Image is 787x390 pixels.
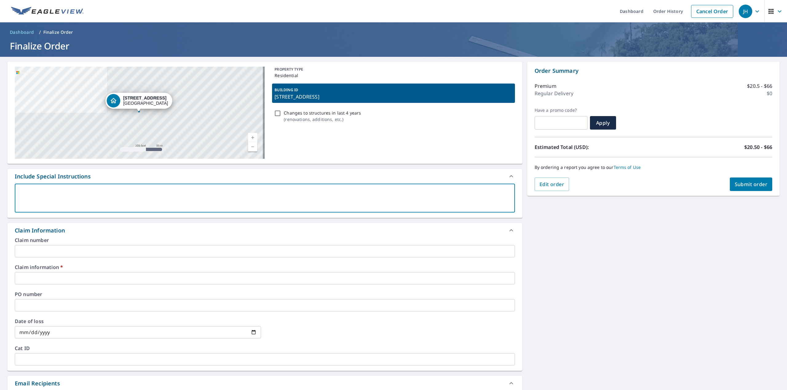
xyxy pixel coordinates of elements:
p: Finalize Order [43,29,73,35]
img: EV Logo [11,7,84,16]
label: Date of loss [15,319,261,324]
h1: Finalize Order [7,40,780,52]
span: Dashboard [10,29,34,35]
div: Include Special Instructions [15,172,91,181]
p: Changes to structures in last 4 years [284,110,361,116]
p: Regular Delivery [535,90,573,97]
p: Estimated Total (USD): [535,143,654,151]
button: Apply [590,116,616,130]
p: BUILDING ID [275,87,298,92]
p: Residential [275,72,512,79]
label: Have a promo code? [535,107,587,113]
p: PROPERTY TYPE [275,67,512,72]
label: Claim number [15,238,515,243]
span: Submit order [735,181,768,188]
div: Include Special Instructions [7,169,522,184]
a: Current Level 17, Zoom In [248,133,257,142]
a: Dashboard [7,27,37,37]
div: Claim Information [15,226,65,235]
button: Submit order [730,177,773,191]
p: Order Summary [535,67,772,75]
p: [STREET_ADDRESS] [275,93,512,100]
p: $0 [767,90,772,97]
a: Current Level 17, Zoom Out [248,142,257,151]
li: / [39,29,41,36]
p: $20.5 - $66 [747,82,772,90]
strong: [STREET_ADDRESS] [123,96,167,100]
nav: breadcrumb [7,27,780,37]
p: ( renovations, additions, etc. ) [284,116,361,123]
label: PO number [15,292,515,297]
div: JH [739,5,752,18]
label: Cat ID [15,346,515,351]
p: Premium [535,82,556,90]
div: Claim Information [7,223,522,238]
p: By ordering a report you agree to our [535,165,772,170]
span: Edit order [540,181,564,188]
a: Terms of Use [614,164,641,170]
div: Email Recipients [15,379,60,388]
span: Apply [595,119,611,126]
div: Dropped pin, building 1, Residential property, 251 Rustic Ave Broadway, VA 22815 [105,93,172,112]
a: Cancel Order [691,5,733,18]
button: Edit order [535,177,569,191]
p: $20.50 - $66 [744,143,772,151]
div: [GEOGRAPHIC_DATA] [123,96,168,106]
label: Claim information [15,265,515,270]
